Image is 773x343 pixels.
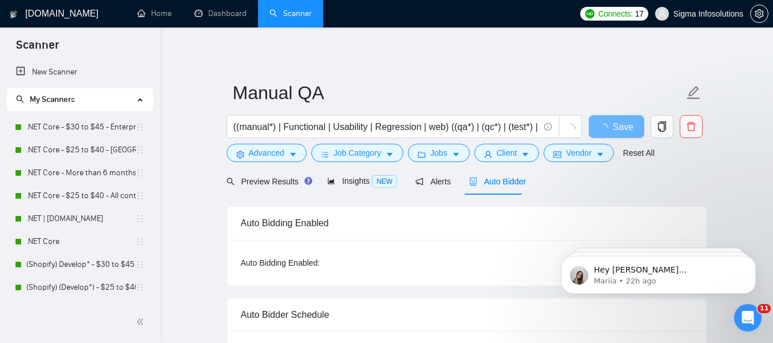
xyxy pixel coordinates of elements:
[289,150,297,159] span: caret-down
[227,177,309,186] span: Preview Results
[26,207,136,230] a: .NET | [DOMAIN_NAME]
[680,115,703,138] button: delete
[651,121,673,132] span: copy
[613,120,633,134] span: Save
[327,177,335,185] span: area-chart
[7,207,153,230] li: .NET | ASP.NET
[136,237,145,246] span: holder
[484,150,492,159] span: user
[651,115,673,138] button: copy
[136,168,145,178] span: holder
[26,253,136,276] a: (Shopify) Develop* - $30 to $45 Enterprise
[372,175,397,188] span: NEW
[7,276,153,299] li: (Shopify) (Develop*) - $25 to $40 - USA and Ocenia
[7,299,153,322] li: (Shopify) (Develop*)
[311,144,403,162] button: barsJob Categorycaret-down
[233,78,684,107] input: Scanner name...
[30,94,75,104] span: My Scanners
[321,150,329,159] span: bars
[750,5,768,23] button: setting
[26,230,136,253] a: .NET Core
[751,9,768,18] span: setting
[26,276,136,299] a: (Shopify) (Develop*) - $25 to $40 - [GEOGRAPHIC_DATA] and Ocenia
[598,7,632,20] span: Connects:
[227,144,307,162] button: settingAdvancedcaret-down
[137,9,172,18] a: homeHome
[474,144,540,162] button: userClientcaret-down
[452,150,460,159] span: caret-down
[623,147,655,159] a: Reset All
[585,9,594,18] img: upwork-logo.png
[249,147,284,159] span: Advanced
[241,257,391,269] div: Auto Bidding Enabled:
[26,161,136,184] a: .NET Core - More than 6 months of work
[408,144,470,162] button: folderJobscaret-down
[7,161,153,184] li: .NET Core - More than 6 months of work
[565,124,576,134] span: loading
[418,150,426,159] span: folder
[553,150,561,159] span: idcard
[241,207,693,239] div: Auto Bidding Enabled
[544,144,613,162] button: idcardVendorcaret-down
[303,176,314,186] div: Tooltip anchor
[233,120,539,134] input: Search Freelance Jobs...
[415,177,451,186] span: Alerts
[136,214,145,223] span: holder
[136,145,145,155] span: holder
[734,304,762,332] iframe: Intercom live chat
[521,150,529,159] span: caret-down
[269,9,312,18] a: searchScanner
[26,139,136,161] a: .NET Core - $25 to $40 - [GEOGRAPHIC_DATA] and [GEOGRAPHIC_DATA]
[7,37,68,61] span: Scanner
[750,9,768,18] a: setting
[16,94,75,104] span: My Scanners
[195,9,247,18] a: dashboardDashboard
[7,184,153,207] li: .NET Core - $25 to $40 - All continents
[7,253,153,276] li: (Shopify) Develop* - $30 to $45 Enterprise
[469,177,526,186] span: Auto Bidder
[7,230,153,253] li: .NET Core
[635,7,644,20] span: 17
[469,178,477,186] span: robot
[758,304,771,313] span: 11
[327,176,397,186] span: Insights
[386,150,394,159] span: caret-down
[236,150,244,159] span: setting
[7,61,153,84] li: New Scanner
[16,95,24,103] span: search
[227,178,235,186] span: search
[599,124,613,133] span: loading
[26,116,136,139] a: .NET Core - $30 to $45 - Enterprise client - ROW
[566,147,591,159] span: Vendor
[16,61,144,84] a: New Scanner
[136,191,145,200] span: holder
[334,147,381,159] span: Job Category
[680,121,702,132] span: delete
[10,5,18,23] img: logo
[544,232,773,312] iframe: Intercom notifications message
[26,184,136,207] a: .NET Core - $25 to $40 - All continents
[241,298,693,331] div: Auto Bidder Schedule
[136,123,145,132] span: holder
[136,260,145,269] span: holder
[430,147,447,159] span: Jobs
[686,85,701,100] span: edit
[658,10,666,18] span: user
[497,147,517,159] span: Client
[7,139,153,161] li: .NET Core - $25 to $40 - USA and Oceania
[544,123,552,131] span: info-circle
[589,115,644,138] button: Save
[136,283,145,292] span: holder
[596,150,604,159] span: caret-down
[415,178,423,186] span: notification
[136,316,148,328] span: double-left
[7,116,153,139] li: .NET Core - $30 to $45 - Enterprise client - ROW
